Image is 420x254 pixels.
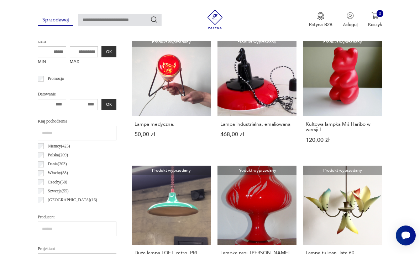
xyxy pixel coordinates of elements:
[306,121,379,133] h3: Kultowa lampka Miś Haribo w wersji L
[303,37,382,155] a: Produkt wyprzedanyKultowa lampka Miś Haribo w wersji LKultowa lampka Miś Haribo w wersji L120,00 zł
[150,16,158,24] button: Szukaj
[317,12,324,20] img: Ikona medalu
[343,12,358,28] button: Zaloguj
[38,38,116,45] p: Cena
[38,14,73,26] button: Sprzedawaj
[135,132,208,137] p: 50,00 zł
[38,245,116,253] p: Projektant
[48,206,97,213] p: [GEOGRAPHIC_DATA] ( 16 )
[135,121,208,127] h3: Lampa medyczna.
[377,10,384,17] div: 0
[217,37,297,155] a: Produkt wyprzedanyLampa industrialna, emaliowanaLampa industrialna, emaliowana468,00 zł
[48,197,97,204] p: [GEOGRAPHIC_DATA] ( 16 )
[347,12,354,19] img: Ikonka użytkownika
[309,12,332,28] button: Patyna B2B
[368,21,382,28] p: Koszyk
[48,143,70,150] p: Niemcy ( 425 )
[372,12,379,19] img: Ikona koszyka
[101,99,116,110] button: OK
[203,10,227,29] img: Patyna - sklep z meblami i dekoracjami vintage
[48,170,68,177] p: Włochy ( 88 )
[38,118,116,125] p: Kraj pochodzenia
[38,18,73,22] a: Sprzedawaj
[48,161,67,168] p: Dania ( 203 )
[309,12,332,28] a: Ikona medaluPatyna B2B
[309,21,332,28] p: Patyna B2B
[220,132,294,137] p: 468,00 zł
[48,152,68,159] p: Polska ( 209 )
[132,37,211,155] a: Produkt wyprzedanyLampa medyczna.Lampa medyczna.50,00 zł
[396,226,416,245] iframe: Smartsupp widget button
[306,138,379,143] p: 120,00 zł
[220,121,294,127] h3: Lampa industrialna, emaliowana
[48,179,67,186] p: Czechy ( 58 )
[38,57,66,67] label: MIN
[368,12,382,28] button: 0Koszyk
[38,214,116,221] p: Producent
[101,46,116,58] button: OK
[38,91,116,98] p: Datowanie
[343,21,358,28] p: Zaloguj
[48,188,68,195] p: Szwecja ( 55 )
[48,75,64,82] p: Promocja
[70,57,98,67] label: MAX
